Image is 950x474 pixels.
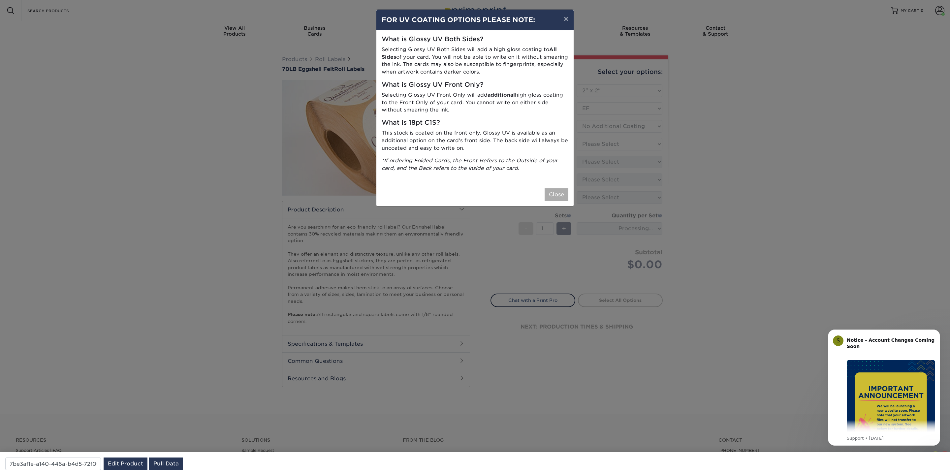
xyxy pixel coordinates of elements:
iframe: Intercom live chat [928,452,943,467]
button: × [558,10,574,28]
a: Pull Data [149,458,183,470]
h5: What is Glossy UV Front Only? [382,81,568,89]
span: 10 [941,452,949,457]
h5: What is 18pt C1S? [382,119,568,127]
strong: All Sides [382,46,557,60]
i: *If ordering Folded Cards, the Front Refers to the Outside of your card, and the Back refers to t... [382,157,558,171]
h4: FOR UV COATING OPTIONS PLEASE NOTE: [382,15,568,25]
strong: additional [488,92,515,98]
button: Close [545,188,568,201]
h5: What is Glossy UV Both Sides? [382,36,568,43]
p: Selecting Glossy UV Front Only will add high gloss coating to the Front Only of your card. You ca... [382,91,568,114]
iframe: Intercom notifications message [818,320,950,456]
a: Edit Product [104,458,147,470]
p: Selecting Glossy UV Both Sides will add a high gloss coating to of your card. You will not be abl... [382,46,568,76]
p: This stock is coated on the front only. Glossy UV is available as an additional option on the car... [382,129,568,152]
